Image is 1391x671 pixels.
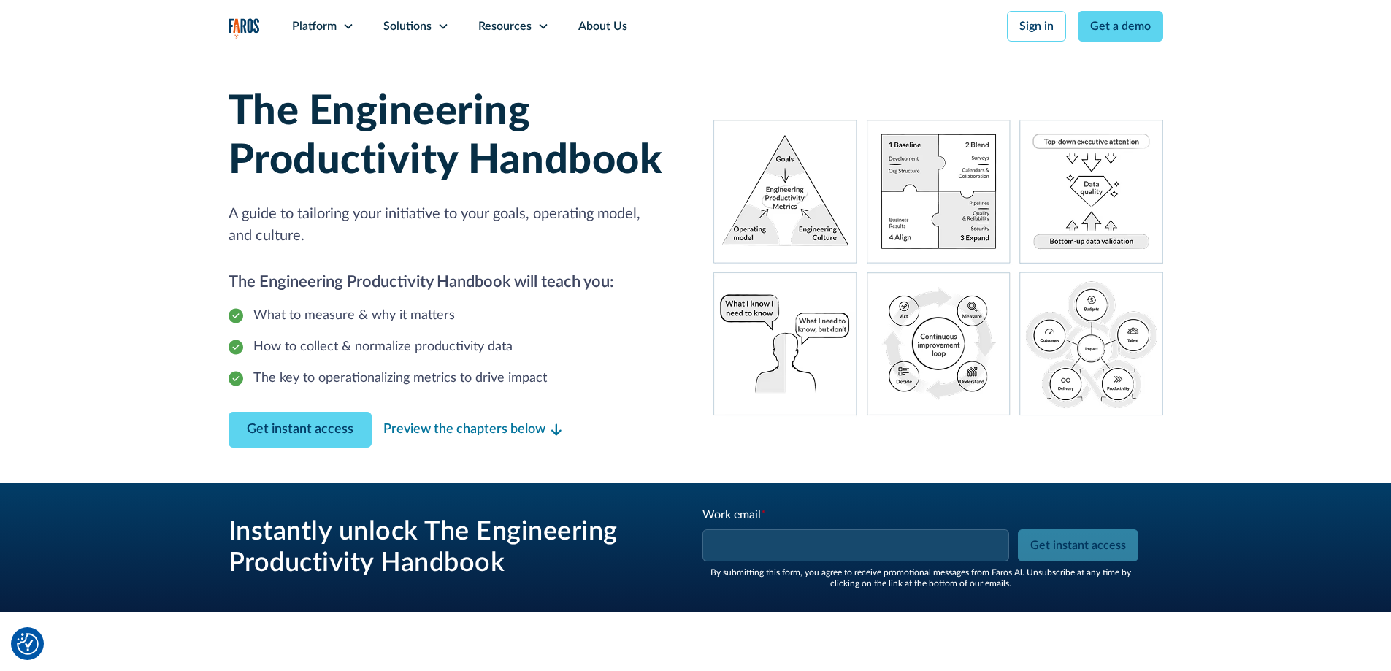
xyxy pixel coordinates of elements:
a: Contact Modal [229,412,372,448]
div: The key to operationalizing metrics to drive impact [253,369,547,388]
h2: The Engineering Productivity Handbook will teach you: [229,270,678,294]
div: Solutions [383,18,432,35]
form: Email Form [702,506,1140,588]
button: Cookie Settings [17,633,39,655]
h3: Instantly unlock The Engineering Productivity Handbook [229,516,667,579]
a: home [229,18,260,39]
div: How to collect & normalize productivity data [253,337,513,357]
div: Resources [478,18,532,35]
input: Get instant access [1018,529,1138,561]
p: A guide to tailoring your initiative to your goals, operating model, and culture. [229,203,678,247]
img: Logo of the analytics and reporting company Faros. [229,18,260,39]
div: By submitting this form, you agree to receive promotional messages from Faros Al. Unsubscribe at ... [702,567,1140,588]
div: Platform [292,18,337,35]
a: Preview the chapters below [383,420,562,440]
img: Revisit consent button [17,633,39,655]
h1: The Engineering Productivity Handbook [229,88,678,185]
a: Sign in [1007,11,1066,42]
a: Get a demo [1078,11,1163,42]
div: What to measure & why it matters [253,306,455,326]
div: Work email [702,506,1012,524]
div: Preview the chapters below [383,420,545,440]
